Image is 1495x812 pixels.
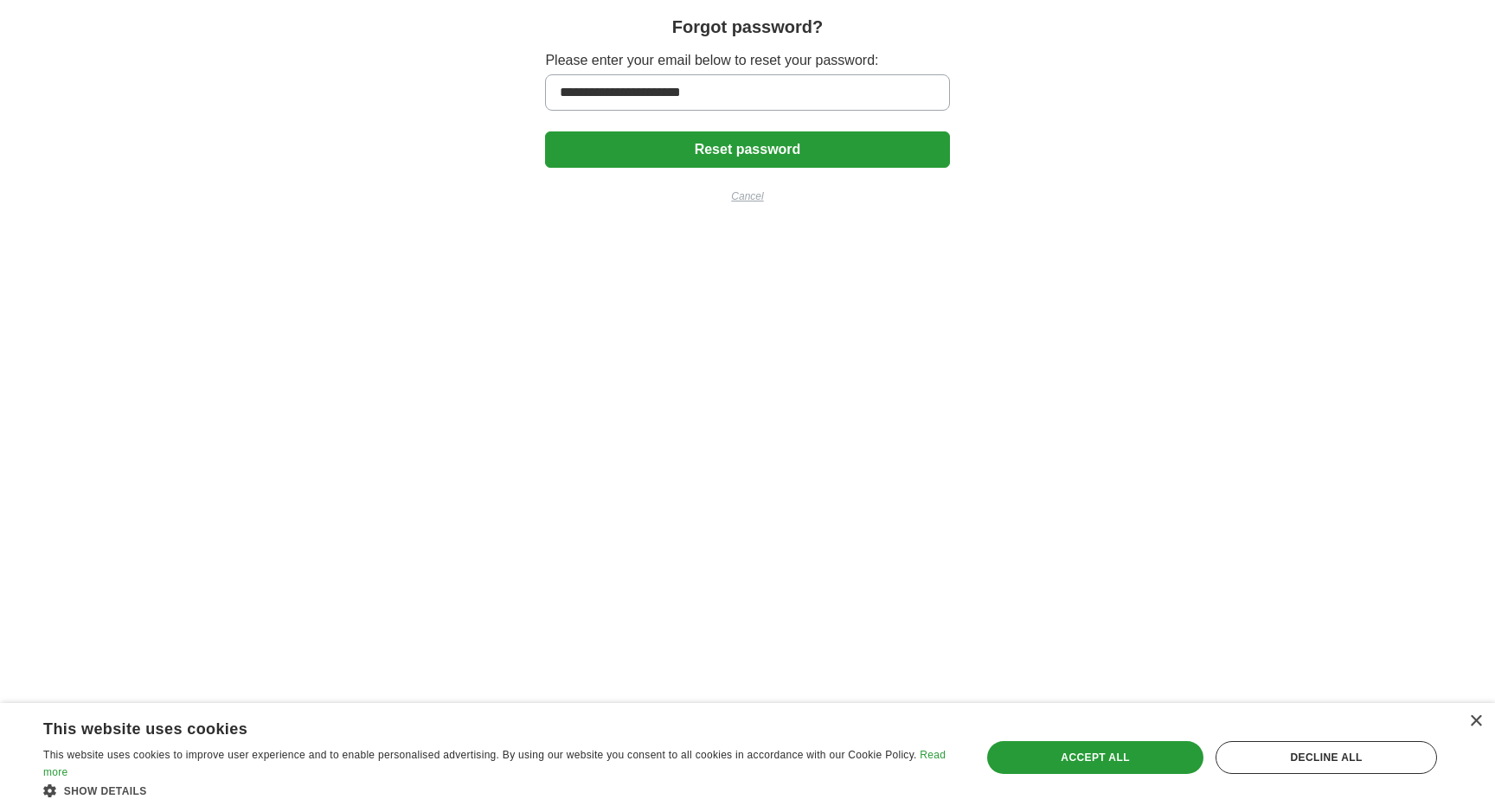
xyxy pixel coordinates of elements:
span: This website uses cookies to improve user experience and to enable personalised advertising. By u... [43,749,917,761]
span: Show details [64,785,147,797]
button: Reset password [545,131,949,168]
div: This website uses cookies [43,713,910,739]
a: Cancel [545,189,949,204]
div: Decline all [1216,741,1437,774]
label: Please enter your email below to reset your password: [545,50,949,71]
div: Show details [43,782,953,799]
h1: Forgot password? [672,14,823,40]
div: Accept all [987,741,1203,774]
div: Close [1469,715,1482,728]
